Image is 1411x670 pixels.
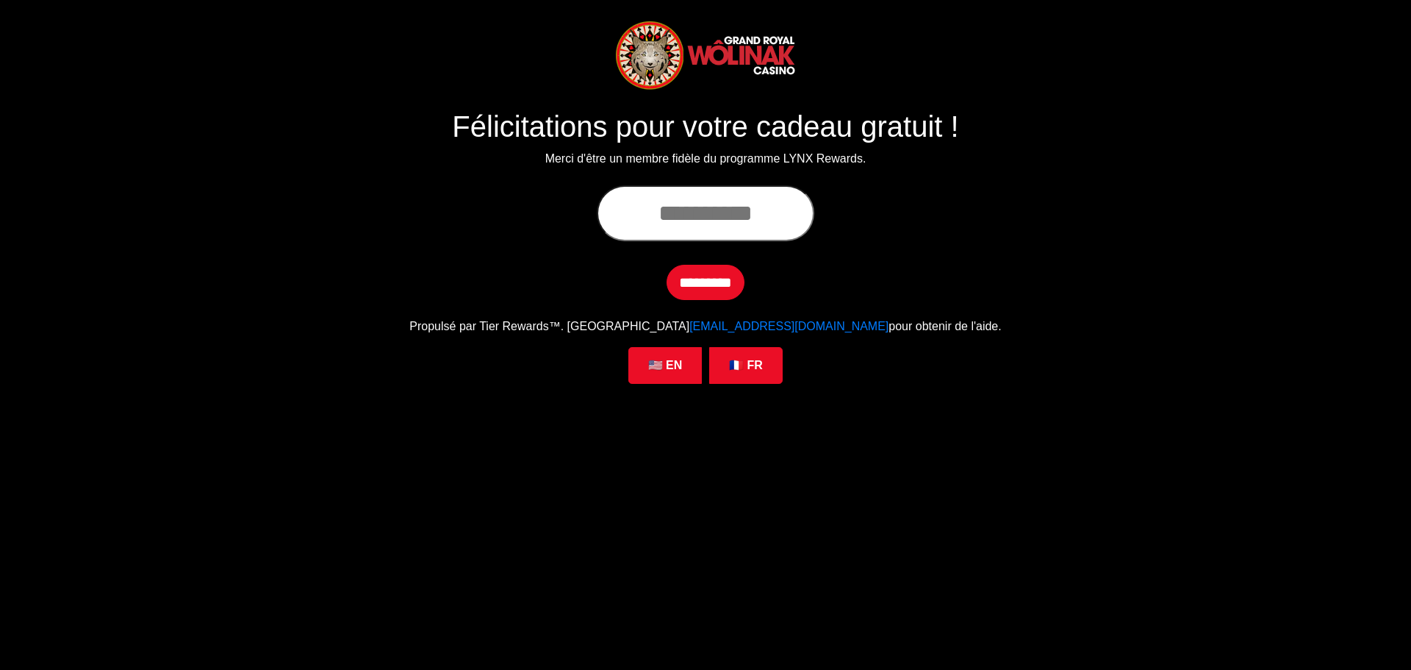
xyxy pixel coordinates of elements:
[628,347,702,384] a: 🇺🇸 EN
[298,109,1113,144] h1: Félicitations pour votre cadeau gratuit !
[298,150,1113,168] p: Merci d'être un membre fidèle du programme LYNX Rewards.
[409,320,1001,332] span: Propulsé par Tier Rewards™. [GEOGRAPHIC_DATA] pour obtenir de l'aide.
[709,347,783,384] a: 🇫🇷 FR
[625,347,786,384] div: Language Selection
[689,320,888,332] a: [EMAIL_ADDRESS][DOMAIN_NAME]
[614,19,797,91] img: Logo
